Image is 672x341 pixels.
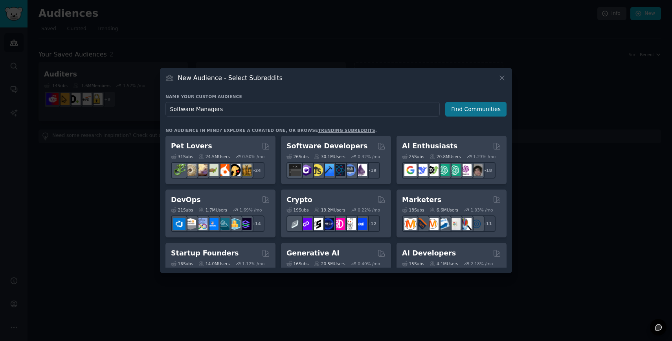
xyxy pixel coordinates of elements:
div: + 14 [248,215,264,232]
img: content_marketing [404,218,417,230]
img: PetAdvice [228,164,241,176]
div: + 12 [364,215,380,232]
div: + 19 [364,162,380,179]
img: elixir [355,164,367,176]
img: leopardgeckos [195,164,207,176]
div: 15 Sub s [402,261,424,266]
img: ArtificalIntelligence [470,164,483,176]
img: ballpython [184,164,196,176]
img: bigseo [415,218,428,230]
img: learnjavascript [311,164,323,176]
h2: Crypto [286,195,312,205]
div: 19.2M Users [314,207,345,213]
a: trending subreddits [318,128,375,133]
div: 30.1M Users [314,154,345,159]
div: 24.5M Users [198,154,230,159]
div: + 11 [479,215,496,232]
img: MarketingResearch [459,218,472,230]
img: DevOpsLinks [206,218,218,230]
div: 20.5M Users [314,261,345,266]
h2: Generative AI [286,248,340,258]
img: AskMarketing [426,218,439,230]
img: CryptoNews [344,218,356,230]
img: chatgpt_prompts_ [448,164,461,176]
img: AItoolsCatalog [426,164,439,176]
div: + 18 [479,162,496,179]
h2: Pet Lovers [171,141,212,151]
img: OpenAIDev [459,164,472,176]
img: DeepSeek [415,164,428,176]
img: herpetology [173,164,185,176]
div: No audience in mind? Explore a curated one, or browse . [165,128,377,133]
img: ethstaker [311,218,323,230]
img: GoogleGeminiAI [404,164,417,176]
div: 0.32 % /mo [358,154,380,159]
img: cockatiel [217,164,230,176]
div: 16 Sub s [171,261,193,266]
h2: Marketers [402,195,441,205]
div: 25 Sub s [402,154,424,159]
h2: AI Enthusiasts [402,141,457,151]
img: aws_cdk [228,218,241,230]
div: + 24 [248,162,264,179]
div: 6.6M Users [430,207,458,213]
img: turtle [206,164,218,176]
img: chatgpt_promptDesign [437,164,450,176]
div: 1.03 % /mo [471,207,493,213]
div: 2.18 % /mo [471,261,493,266]
img: dogbreed [239,164,252,176]
div: 16 Sub s [286,261,308,266]
h2: Software Developers [286,141,367,151]
h3: New Audience - Select Subreddits [178,74,283,82]
div: 0.40 % /mo [358,261,380,266]
div: 1.7M Users [198,207,227,213]
div: 31 Sub s [171,154,193,159]
img: platformengineering [217,218,230,230]
img: AWS_Certified_Experts [184,218,196,230]
div: 26 Sub s [286,154,308,159]
img: web3 [322,218,334,230]
div: 20.8M Users [430,154,461,159]
div: 1.12 % /mo [242,261,264,266]
img: AskComputerScience [344,164,356,176]
img: 0xPolygon [300,218,312,230]
button: Find Communities [445,102,507,117]
h2: DevOps [171,195,201,205]
div: 0.50 % /mo [242,154,264,159]
img: defi_ [355,218,367,230]
img: reactnative [333,164,345,176]
img: csharp [300,164,312,176]
img: googleads [448,218,461,230]
div: 18 Sub s [402,207,424,213]
img: azuredevops [173,218,185,230]
img: defiblockchain [333,218,345,230]
img: PlatformEngineers [239,218,252,230]
h3: Name your custom audience [165,94,507,99]
div: 21 Sub s [171,207,193,213]
img: ethfinance [289,218,301,230]
img: Emailmarketing [437,218,450,230]
div: 1.69 % /mo [240,207,262,213]
div: 1.23 % /mo [473,154,496,159]
div: 19 Sub s [286,207,308,213]
div: 14.0M Users [198,261,230,266]
h2: AI Developers [402,248,456,258]
img: iOSProgramming [322,164,334,176]
img: OnlineMarketing [470,218,483,230]
div: 4.1M Users [430,261,458,266]
div: 0.22 % /mo [358,207,380,213]
h2: Startup Founders [171,248,239,258]
input: Pick a short name, like "Digital Marketers" or "Movie-Goers" [165,102,440,117]
img: Docker_DevOps [195,218,207,230]
img: software [289,164,301,176]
